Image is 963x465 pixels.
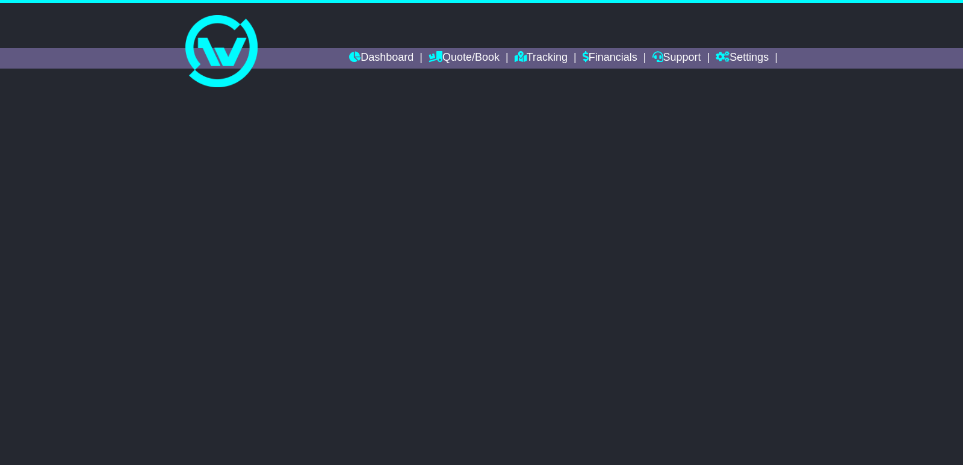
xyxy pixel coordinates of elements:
a: Dashboard [349,48,413,69]
a: Settings [716,48,769,69]
a: Tracking [515,48,568,69]
a: Financials [583,48,637,69]
a: Quote/Book [429,48,500,69]
a: Support [652,48,701,69]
